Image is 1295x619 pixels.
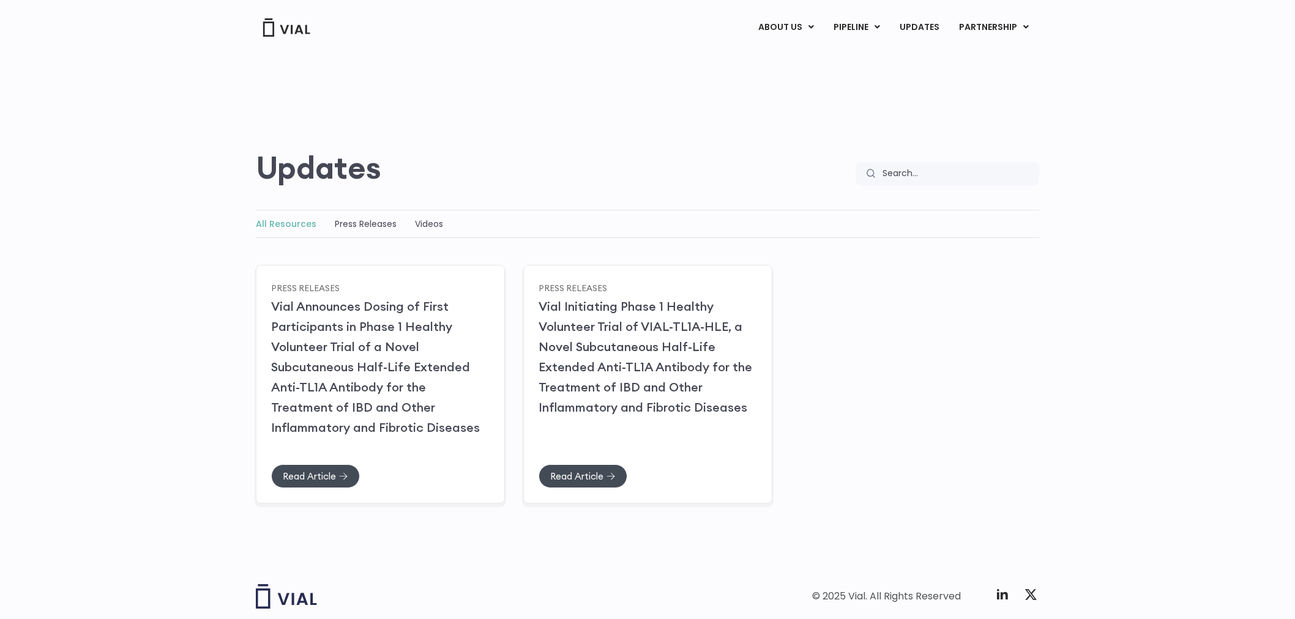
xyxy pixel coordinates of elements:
a: ABOUT USMenu Toggle [748,17,823,38]
a: Vial Announces Dosing of First Participants in Phase 1 Healthy Volunteer Trial of a Novel Subcuta... [271,298,480,435]
a: PARTNERSHIPMenu Toggle [949,17,1039,38]
span: Read Article [550,472,603,481]
a: Videos [415,218,443,230]
img: Vial Logo [262,18,311,37]
a: Press Releases [335,218,397,230]
a: All Resources [256,218,316,230]
a: Press Releases [271,282,340,293]
div: © 2025 Vial. All Rights Reserved [812,590,961,603]
span: Read Article [283,472,336,481]
a: Press Releases [539,282,607,293]
a: PIPELINEMenu Toggle [824,17,889,38]
a: UPDATES [890,17,949,38]
a: Read Article [539,464,627,488]
a: Read Article [271,464,360,488]
a: Vial Initiating Phase 1 Healthy Volunteer Trial of VIAL-TL1A-HLE, a Novel Subcutaneous Half-Life ... [539,298,752,415]
img: Vial logo wih "Vial" spelled out [256,584,317,609]
input: Search... [875,162,1039,185]
h2: Updates [256,150,381,185]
